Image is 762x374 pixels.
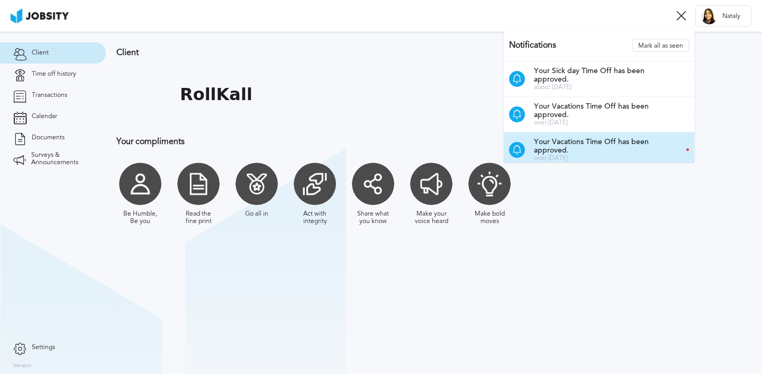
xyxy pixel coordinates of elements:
[534,138,678,155] p: Your Vacations Time Off has been approved.
[32,344,55,351] span: Settings
[122,210,159,225] div: Be Humble, Be you
[116,137,691,146] h3: Your compliments
[180,85,252,104] h1: RollKall
[413,210,450,225] div: Make your voice heard
[471,210,508,225] div: Make bold moves
[32,92,67,99] span: Transactions
[695,5,751,26] button: NNataly
[509,40,556,50] h3: Notifications
[11,8,69,23] img: ab4bad089aa723f57921c736e9817d99.png
[534,102,678,119] p: Your Vacations Time Off has been approved.
[245,210,268,218] div: Go all in
[534,155,678,162] p: over [DATE]
[296,210,333,225] div: Act with integrity
[32,49,49,57] span: Client
[31,152,93,166] span: Surveys & Announcements
[32,113,57,120] span: Calendar
[32,134,65,141] span: Documents
[13,363,33,369] label: Version:
[534,119,678,127] p: over [DATE]
[701,8,717,24] div: N
[633,39,688,52] div: Mark all as seen
[355,210,392,225] div: Share what you know
[717,13,746,20] span: Nataly
[534,84,678,91] p: about [DATE]
[534,67,678,84] p: Your Sick day Time Off has been approved.
[180,210,217,225] div: Read the fine print
[32,70,76,78] span: Time off history
[632,39,689,52] button: Mark all as seen
[116,48,691,57] h3: Client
